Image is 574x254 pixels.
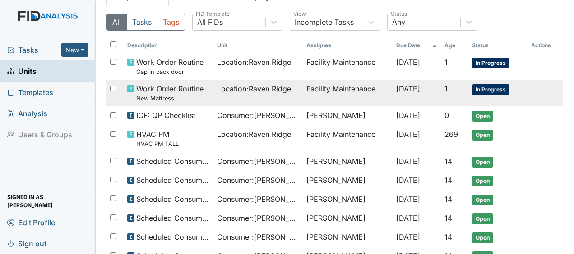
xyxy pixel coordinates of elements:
[528,38,563,53] th: Actions
[441,38,468,53] th: Toggle SortBy
[217,156,299,167] span: Consumer : [PERSON_NAME]
[396,213,420,222] span: [DATE]
[392,17,405,27] div: Any
[472,176,493,186] span: Open
[396,176,420,185] span: [DATE]
[444,232,452,241] span: 14
[136,213,209,223] span: Scheduled Consumer Chart Review
[136,194,209,204] span: Scheduled Consumer Chart Review
[303,152,392,171] td: [PERSON_NAME]
[472,130,493,141] span: Open
[303,190,392,209] td: [PERSON_NAME]
[472,111,493,122] span: Open
[136,110,195,121] span: ICF: QP Checklist
[136,129,179,148] span: HVAC PM HVAC PM FALL
[7,45,61,55] a: Tasks
[106,14,185,31] div: Type filter
[472,58,509,68] span: In Progress
[157,14,185,31] button: Tags
[217,194,299,204] span: Consumer : [PERSON_NAME]
[472,84,509,95] span: In Progress
[7,85,53,99] span: Templates
[106,14,127,31] button: All
[393,38,441,53] th: Toggle SortBy
[136,140,179,148] small: HVAC PM FALL
[444,58,448,67] span: 1
[136,57,204,76] span: Work Order Routine Gap in back door
[217,231,299,242] span: Consumer : [PERSON_NAME][GEOGRAPHIC_DATA]
[7,106,47,120] span: Analysis
[7,215,55,229] span: Edit Profile
[303,38,392,53] th: Assignee
[7,236,46,250] span: Sign out
[197,17,223,27] div: All FIDs
[396,58,420,67] span: [DATE]
[396,157,420,166] span: [DATE]
[295,17,354,27] div: Incomplete Tasks
[136,68,204,76] small: Gap in back door
[136,94,204,103] small: New Mattress
[217,83,291,94] span: Location : Raven Ridge
[217,175,299,186] span: Consumer : [PERSON_NAME]
[303,80,392,106] td: Facility Maintenance
[61,43,88,57] button: New
[396,130,420,139] span: [DATE]
[126,14,157,31] button: Tasks
[7,194,88,208] span: Signed in as [PERSON_NAME]
[472,157,493,168] span: Open
[303,53,392,80] td: Facility Maintenance
[303,228,392,247] td: [PERSON_NAME]
[396,195,420,204] span: [DATE]
[217,213,299,223] span: Consumer : [PERSON_NAME]
[217,57,291,68] span: Location : Raven Ridge
[444,84,448,93] span: 1
[444,195,452,204] span: 14
[213,38,303,53] th: Toggle SortBy
[444,176,452,185] span: 14
[444,111,449,120] span: 0
[472,195,493,205] span: Open
[396,111,420,120] span: [DATE]
[396,84,420,93] span: [DATE]
[396,232,420,241] span: [DATE]
[444,157,452,166] span: 14
[472,213,493,224] span: Open
[444,130,458,139] span: 269
[303,106,392,125] td: [PERSON_NAME]
[472,232,493,243] span: Open
[7,64,37,78] span: Units
[124,38,213,53] th: Toggle SortBy
[303,209,392,228] td: [PERSON_NAME]
[217,110,299,121] span: Consumer : [PERSON_NAME]
[110,41,116,47] input: Toggle All Rows Selected
[468,38,528,53] th: Toggle SortBy
[303,125,392,152] td: Facility Maintenance
[136,175,209,186] span: Scheduled Consumer Chart Review
[444,213,452,222] span: 14
[303,171,392,190] td: [PERSON_NAME]
[136,83,204,103] span: Work Order Routine New Mattress
[136,156,209,167] span: Scheduled Consumer Chart Review
[217,129,291,140] span: Location : Raven Ridge
[136,231,209,242] span: Scheduled Consumer Chart Review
